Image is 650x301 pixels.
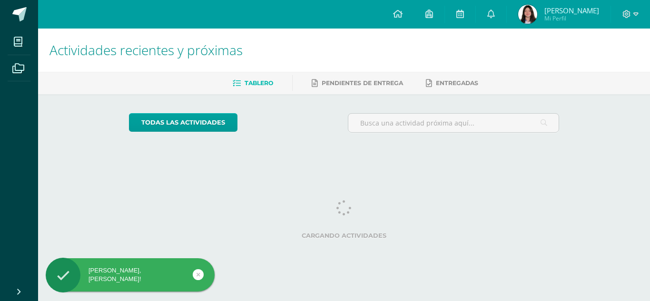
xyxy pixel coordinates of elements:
[129,113,237,132] a: todas las Actividades
[129,232,560,239] label: Cargando actividades
[544,14,599,22] span: Mi Perfil
[233,76,273,91] a: Tablero
[436,79,478,87] span: Entregadas
[322,79,403,87] span: Pendientes de entrega
[348,114,559,132] input: Busca una actividad próxima aquí...
[49,41,243,59] span: Actividades recientes y próximas
[426,76,478,91] a: Entregadas
[312,76,403,91] a: Pendientes de entrega
[544,6,599,15] span: [PERSON_NAME]
[518,5,537,24] img: f569adfe20e9fe3c2d6cb57b6bfc406b.png
[46,266,215,283] div: [PERSON_NAME], [PERSON_NAME]!
[245,79,273,87] span: Tablero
